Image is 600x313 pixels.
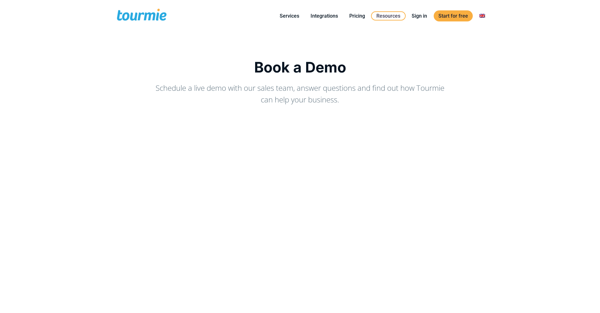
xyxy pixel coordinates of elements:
a: Pricing [345,12,370,20]
p: Schedule a live demo with our sales team, answer questions and find out how Tourmie can help your... [151,82,450,105]
a: Resources [371,11,406,20]
a: Integrations [306,12,343,20]
a: Sign in [407,12,432,20]
a: Start for free [434,10,473,21]
h1: Book a Demo [116,59,484,76]
a: Services [275,12,304,20]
